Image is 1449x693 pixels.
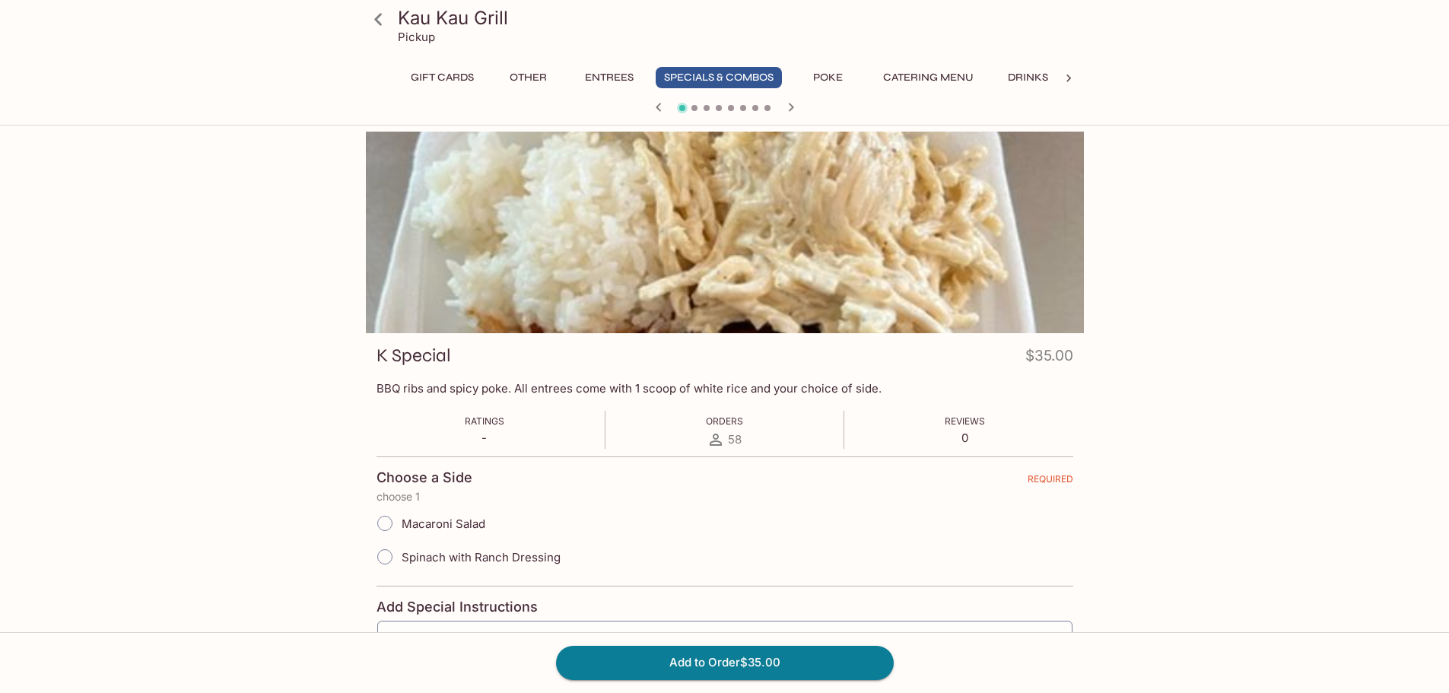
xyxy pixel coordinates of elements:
[656,67,782,88] button: Specials & Combos
[402,517,485,531] span: Macaroni Salad
[377,344,451,367] h3: K Special
[875,67,982,88] button: Catering Menu
[945,431,985,445] p: 0
[377,381,1073,396] p: BBQ ribs and spicy poke. All entrees come with 1 scoop of white rice and your choice of side.
[377,469,472,486] h4: Choose a Side
[575,67,643,88] button: Entrees
[402,67,482,88] button: Gift Cards
[728,432,742,447] span: 58
[794,67,863,88] button: Poke
[494,67,563,88] button: Other
[398,6,1078,30] h3: Kau Kau Grill
[994,67,1063,88] button: Drinks
[465,415,504,427] span: Ratings
[556,646,894,679] button: Add to Order$35.00
[377,491,1073,503] p: choose 1
[945,415,985,427] span: Reviews
[706,415,743,427] span: Orders
[1028,473,1073,491] span: REQUIRED
[402,550,561,564] span: Spinach with Ranch Dressing
[377,599,1073,615] h4: Add Special Instructions
[366,132,1084,333] div: K Special
[1025,344,1073,374] h4: $35.00
[465,431,504,445] p: -
[398,30,435,44] p: Pickup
